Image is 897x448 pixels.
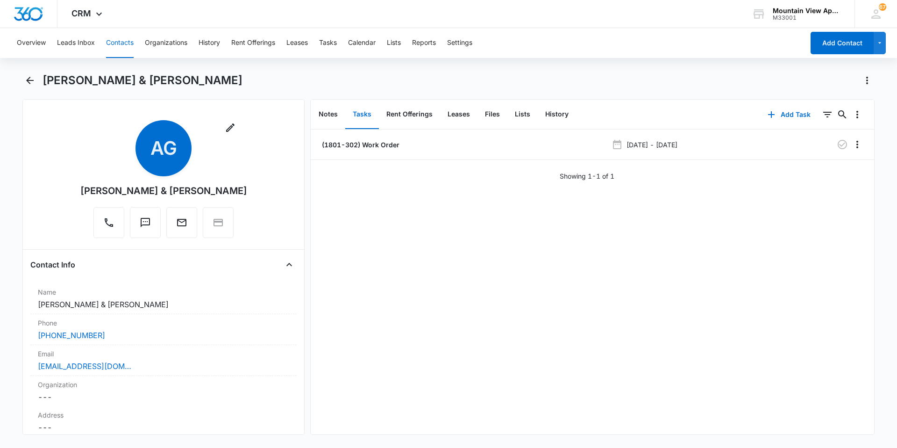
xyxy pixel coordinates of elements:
[38,330,105,341] a: [PHONE_NUMBER]
[850,107,865,122] button: Overflow Menu
[860,73,875,88] button: Actions
[879,3,886,11] span: 67
[145,28,187,58] button: Organizations
[106,28,134,58] button: Contacts
[38,349,289,359] label: Email
[231,28,275,58] button: Rent Offerings
[93,207,124,238] button: Call
[38,391,289,403] dd: ---
[379,100,440,129] button: Rent Offerings
[440,100,477,129] button: Leases
[30,259,75,270] h4: Contact Info
[348,28,376,58] button: Calendar
[38,287,289,297] label: Name
[412,28,436,58] button: Reports
[820,107,835,122] button: Filters
[30,345,297,376] div: Email[EMAIL_ADDRESS][DOMAIN_NAME]
[538,100,576,129] button: History
[80,184,247,198] div: [PERSON_NAME] & [PERSON_NAME]
[447,28,472,58] button: Settings
[71,8,91,18] span: CRM
[38,361,131,372] a: [EMAIL_ADDRESS][DOMAIN_NAME]
[626,140,677,150] p: [DATE] - [DATE]
[38,380,289,390] label: Organization
[17,28,46,58] button: Overview
[345,100,379,129] button: Tasks
[30,314,297,345] div: Phone[PHONE_NUMBER]
[135,120,192,176] span: AG
[387,28,401,58] button: Lists
[93,222,124,230] a: Call
[38,318,289,328] label: Phone
[311,100,345,129] button: Notes
[773,14,841,21] div: account id
[879,3,886,11] div: notifications count
[130,207,161,238] button: Text
[22,73,37,88] button: Back
[560,171,614,181] p: Showing 1-1 of 1
[773,7,841,14] div: account name
[130,222,161,230] a: Text
[30,376,297,406] div: Organization---
[850,137,865,152] button: Overflow Menu
[43,73,242,87] h1: [PERSON_NAME] & [PERSON_NAME]
[30,406,297,437] div: Address---
[286,28,308,58] button: Leases
[507,100,538,129] button: Lists
[320,140,399,150] a: (1801-302) Work Order
[166,222,197,230] a: Email
[166,207,197,238] button: Email
[758,103,820,126] button: Add Task
[835,107,850,122] button: Search...
[199,28,220,58] button: History
[57,28,95,58] button: Leads Inbox
[38,422,289,433] dd: ---
[811,32,874,54] button: Add Contact
[30,283,297,314] div: Name[PERSON_NAME] & [PERSON_NAME]
[282,257,297,272] button: Close
[38,410,289,420] label: Address
[38,299,289,310] dd: [PERSON_NAME] & [PERSON_NAME]
[319,28,337,58] button: Tasks
[477,100,507,129] button: Files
